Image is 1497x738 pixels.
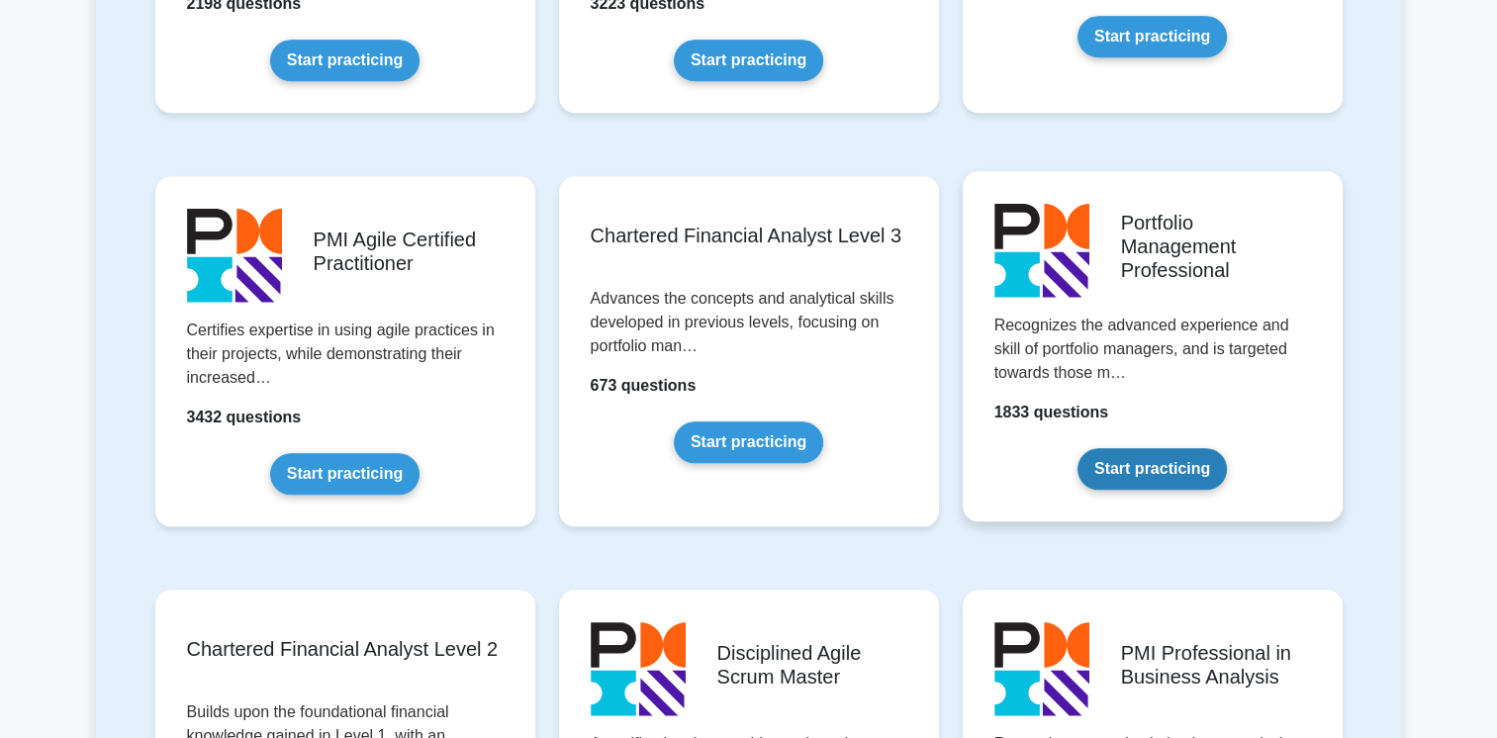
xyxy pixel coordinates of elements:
a: Start practicing [270,40,420,81]
a: Start practicing [674,40,823,81]
a: Start practicing [1077,16,1227,57]
a: Start practicing [674,421,823,463]
a: Start practicing [270,453,420,495]
a: Start practicing [1077,448,1227,490]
